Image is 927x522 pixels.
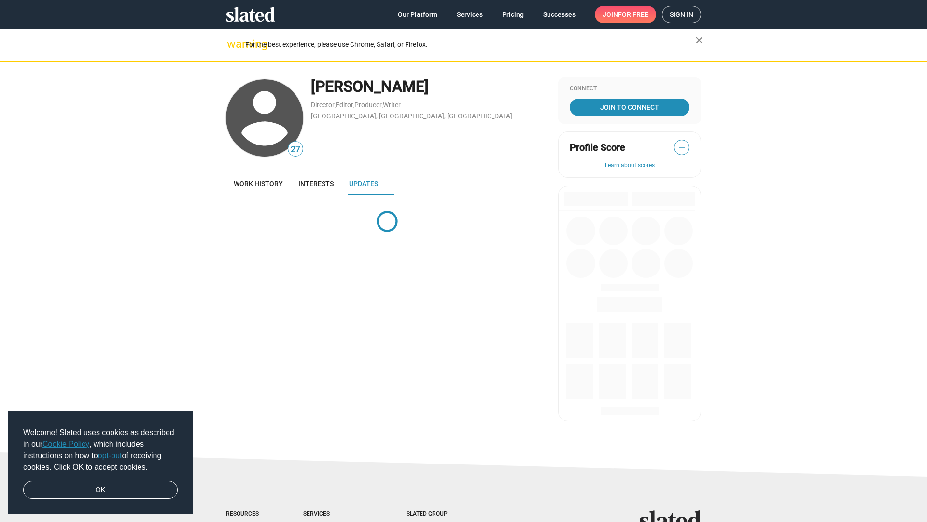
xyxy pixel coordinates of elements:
a: Interests [291,172,341,195]
a: Editor [336,101,353,109]
div: Services [303,510,368,518]
span: Profile Score [570,141,625,154]
span: Join [603,6,648,23]
a: Our Platform [390,6,445,23]
a: Services [449,6,491,23]
span: for free [618,6,648,23]
a: dismiss cookie message [23,481,178,499]
a: Successes [535,6,583,23]
span: , [353,103,354,108]
a: Producer [354,101,382,109]
span: 27 [288,143,303,156]
div: Slated Group [407,510,472,518]
span: Work history [234,180,283,188]
a: Director [311,101,335,109]
div: Resources [226,510,265,518]
mat-icon: warning [227,38,239,50]
span: — [674,142,689,154]
button: Learn about scores [570,162,689,170]
div: [PERSON_NAME] [311,76,548,97]
div: Connect [570,85,689,93]
a: Sign in [662,6,701,23]
span: Interests [298,180,334,188]
a: Cookie Policy [42,440,89,448]
a: Work history [226,172,291,195]
span: Welcome! Slated uses cookies as described in our , which includes instructions on how to of recei... [23,427,178,473]
span: Sign in [670,6,693,23]
a: [GEOGRAPHIC_DATA], [GEOGRAPHIC_DATA], [GEOGRAPHIC_DATA] [311,112,512,120]
div: For the best experience, please use Chrome, Safari, or Firefox. [245,38,695,51]
span: Updates [349,180,378,188]
a: Joinfor free [595,6,656,23]
span: Our Platform [398,6,437,23]
div: cookieconsent [8,411,193,515]
span: Join To Connect [572,99,688,116]
a: Pricing [494,6,532,23]
span: , [335,103,336,108]
a: opt-out [98,451,122,460]
span: Successes [543,6,576,23]
a: Writer [383,101,401,109]
a: Join To Connect [570,99,689,116]
mat-icon: close [693,34,705,46]
span: Services [457,6,483,23]
a: Updates [341,172,386,195]
span: Pricing [502,6,524,23]
span: , [382,103,383,108]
